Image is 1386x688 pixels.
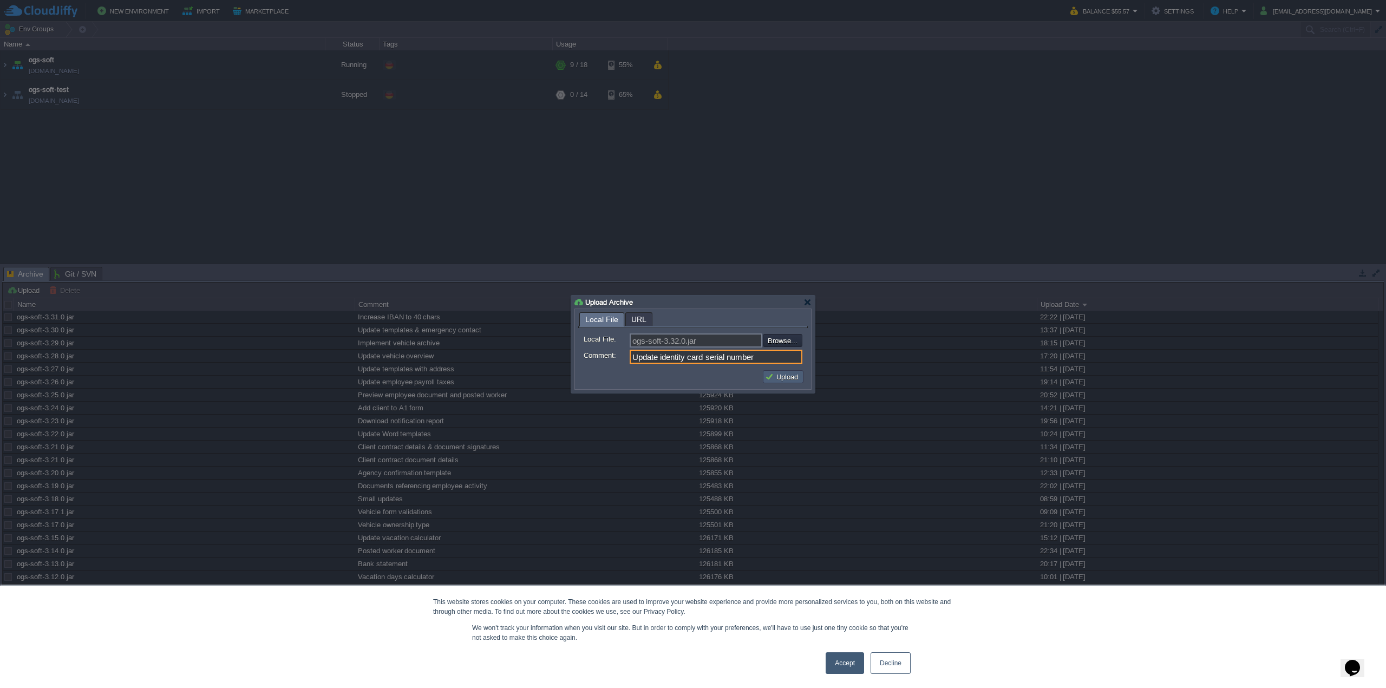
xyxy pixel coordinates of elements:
button: Upload [765,372,801,382]
a: Decline [871,652,911,674]
span: Local File [585,313,618,326]
span: Upload Archive [585,298,633,306]
p: We won't track your information when you visit our site. But in order to comply with your prefere... [472,623,914,643]
label: Comment: [584,350,629,361]
iframe: chat widget [1341,645,1375,677]
a: Accept [826,652,864,674]
span: URL [631,313,646,326]
div: This website stores cookies on your computer. These cookies are used to improve your website expe... [433,597,953,617]
label: Local File: [584,333,629,345]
